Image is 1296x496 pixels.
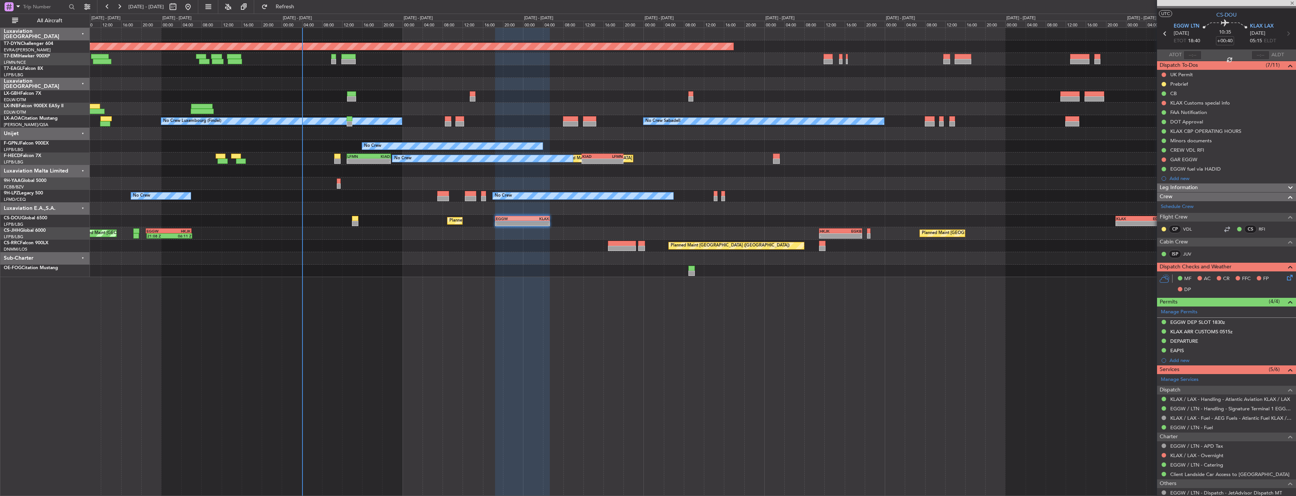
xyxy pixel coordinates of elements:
[1174,23,1199,30] span: EGGW LTN
[163,116,221,127] div: No Crew Luxembourg (Findel)
[1160,183,1198,192] span: Leg Information
[1170,156,1197,163] div: GAR EGGW
[1170,166,1221,172] div: EGGW fuel via HADID
[543,21,563,28] div: 04:00
[4,197,26,202] a: LFMD/CEQ
[841,234,861,238] div: -
[522,221,549,226] div: -
[4,42,21,46] span: T7-DYN
[1160,61,1198,70] span: Dispatch To-Dos
[764,21,784,28] div: 00:00
[369,159,390,163] div: -
[985,21,1005,28] div: 20:00
[23,1,66,12] input: Trip Number
[922,228,1041,239] div: Planned Maint [GEOGRAPHIC_DATA] ([GEOGRAPHIC_DATA])
[347,154,369,159] div: LFMN
[645,116,680,127] div: No Crew Sabadell
[1250,37,1262,45] span: 05:15
[1188,37,1200,45] span: 18:40
[4,54,50,59] a: T7-EMIHawker 900XP
[671,240,790,251] div: Planned Maint [GEOGRAPHIC_DATA] ([GEOGRAPHIC_DATA])
[4,234,23,240] a: LFPB/LBG
[1160,479,1176,488] span: Others
[1161,203,1194,211] a: Schedule Crew
[1183,251,1200,257] a: JUV
[128,3,164,10] span: [DATE] - [DATE]
[1170,128,1241,134] div: KLAX CBP OPERATING HOURS
[4,216,47,220] a: CS-DOUGlobal 6500
[369,154,390,159] div: KIAD
[394,153,412,164] div: No Crew
[1219,29,1231,36] span: 10:35
[1160,433,1178,441] span: Charter
[4,60,26,65] a: LFMN/NCE
[4,179,21,183] span: 9H-YAA
[147,229,169,233] div: EGGW
[403,21,423,28] div: 00:00
[582,154,602,159] div: KIAD
[4,104,19,108] span: LX-INB
[1066,21,1086,28] div: 12:00
[820,229,841,233] div: HKJK
[1160,263,1231,271] span: Dispatch Checks and Weather
[1269,365,1280,373] span: (5/6)
[1170,328,1233,335] div: KLAX ARR CUSTOMS 0515z
[347,159,369,163] div: -
[4,42,53,46] a: T7-DYNChallenger 604
[1170,90,1177,97] div: CB
[4,116,21,121] span: LX-AOA
[583,21,603,28] div: 12:00
[1170,347,1184,354] div: EAPIS
[905,21,925,28] div: 04:00
[201,21,221,28] div: 08:00
[824,21,844,28] div: 12:00
[362,21,382,28] div: 16:00
[4,66,43,71] a: T7-EAGLFalcon 8X
[4,266,22,270] span: OE-FOG
[886,15,915,22] div: [DATE] - [DATE]
[4,266,58,270] a: OE-FOGCitation Mustang
[382,21,402,28] div: 20:00
[4,184,24,190] a: FCBB/BZV
[4,191,19,196] span: 9H-LPZ
[4,246,27,252] a: DNMM/LOS
[443,21,463,28] div: 08:00
[1183,226,1200,233] a: VDL
[20,18,80,23] span: All Aircraft
[684,21,704,28] div: 08:00
[1266,61,1280,69] span: (7/11)
[841,229,861,233] div: EGKB
[1174,30,1189,37] span: [DATE]
[8,15,82,27] button: All Aircraft
[765,15,795,22] div: [DATE] - [DATE]
[91,15,120,22] div: [DATE] - [DATE]
[282,21,302,28] div: 00:00
[1216,11,1237,19] span: CS-DOU
[4,66,22,71] span: T7-EAGL
[449,215,568,226] div: Planned Maint [GEOGRAPHIC_DATA] ([GEOGRAPHIC_DATA])
[1170,462,1223,468] a: EGGW / LTN - Catering
[1184,286,1191,294] span: DP
[4,54,19,59] span: T7-EMI
[1184,275,1191,283] span: MF
[1046,21,1066,28] div: 08:00
[643,21,663,28] div: 00:00
[1204,275,1211,283] span: AC
[1170,424,1213,431] a: EGGW / LTN - Fuel
[242,21,262,28] div: 16:00
[1161,308,1197,316] a: Manage Permits
[603,154,623,159] div: LFMN
[1160,213,1188,222] span: Flight Crew
[4,72,23,78] a: LFPB/LBG
[4,222,23,227] a: LFPB/LBG
[1170,490,1282,496] a: EGGW / LTN - Dispatch - JetAdvisor Dispatch MT
[1170,109,1207,116] div: FAA Notification
[1140,221,1165,226] div: -
[1127,15,1156,22] div: [DATE] - [DATE]
[1170,71,1193,78] div: UK Permit
[4,147,23,152] a: LFPB/LBG
[1170,100,1230,106] div: KLAX Customs special info
[820,234,841,238] div: -
[1169,175,1292,182] div: Add new
[262,21,282,28] div: 20:00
